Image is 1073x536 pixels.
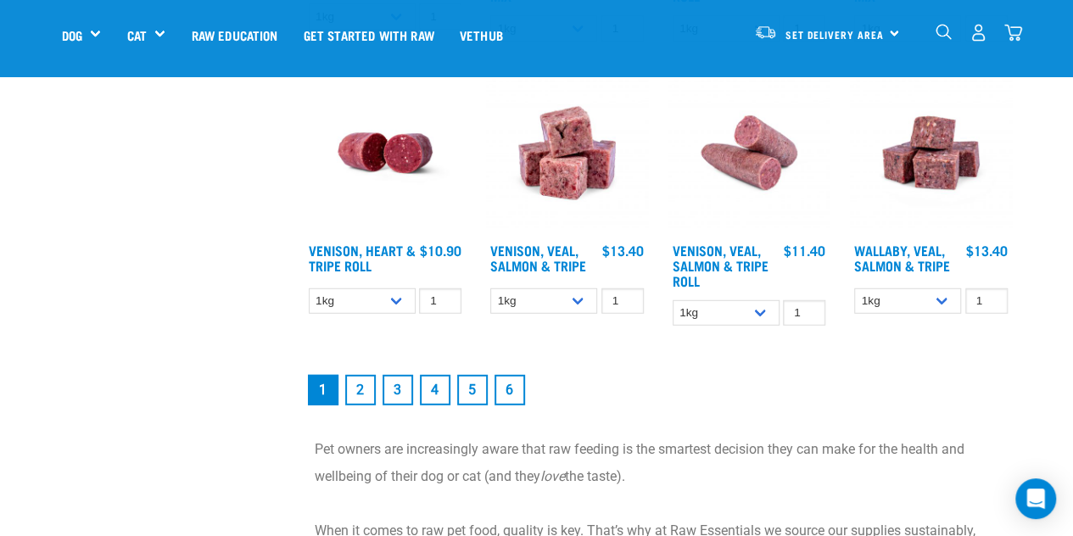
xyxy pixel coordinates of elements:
[420,243,461,258] div: $10.90
[419,288,461,315] input: 1
[291,1,447,69] a: Get started with Raw
[1015,478,1056,519] div: Open Intercom Messenger
[495,375,525,405] a: Goto page 6
[305,371,1012,409] nav: pagination
[936,24,952,40] img: home-icon-1@2x.png
[345,375,376,405] a: Goto page 2
[457,375,488,405] a: Goto page 5
[754,25,777,40] img: van-moving.png
[420,375,450,405] a: Goto page 4
[783,300,825,327] input: 1
[490,246,586,269] a: Venison, Veal, Salmon & Tripe
[305,72,467,234] img: Raw Essentials Venison Heart & Tripe Hypoallergenic Raw Pet Food Bulk Roll Unwrapped
[601,288,644,315] input: 1
[62,25,82,45] a: Dog
[966,243,1008,258] div: $13.40
[970,24,987,42] img: user.png
[854,246,950,269] a: Wallaby, Veal, Salmon & Tripe
[965,288,1008,315] input: 1
[383,375,413,405] a: Goto page 3
[1004,24,1022,42] img: home-icon@2x.png
[315,436,1002,490] p: Pet owners are increasingly aware that raw feeding is the smartest decision they can make for the...
[447,1,516,69] a: Vethub
[309,246,416,269] a: Venison, Heart & Tripe Roll
[673,246,768,284] a: Venison, Veal, Salmon & Tripe Roll
[486,72,648,234] img: Venison Veal Salmon Tripe 1621
[602,243,644,258] div: $13.40
[785,31,884,37] span: Set Delivery Area
[308,375,338,405] a: Page 1
[784,243,825,258] div: $11.40
[540,468,565,484] em: love
[126,25,146,45] a: Cat
[850,72,1012,234] img: Wallaby Veal Salmon Tripe 1642
[178,1,290,69] a: Raw Education
[668,72,830,234] img: Venison Veal Salmon Tripe 1651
